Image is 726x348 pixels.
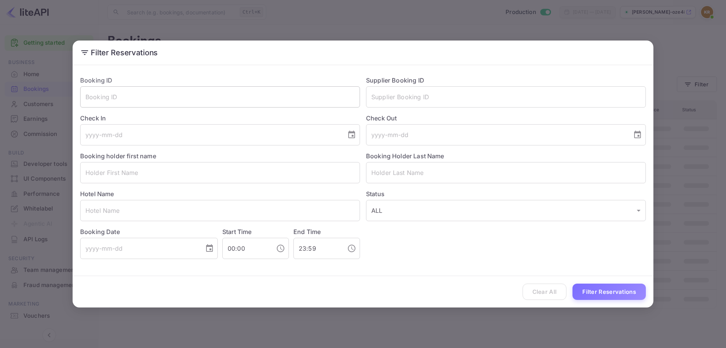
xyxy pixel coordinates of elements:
[366,200,646,221] div: ALL
[222,228,252,236] label: Start Time
[366,76,424,84] label: Supplier Booking ID
[222,238,270,259] input: hh:mm
[366,152,444,160] label: Booking Holder Last Name
[630,127,645,142] button: Choose date
[572,284,646,300] button: Filter Reservations
[80,114,360,123] label: Check In
[293,228,321,236] label: End Time
[366,114,646,123] label: Check Out
[366,124,627,145] input: yyyy-mm-dd
[80,227,218,236] label: Booking Date
[80,86,360,108] input: Booking ID
[202,241,217,256] button: Choose date
[344,241,359,256] button: Choose time, selected time is 11:59 PM
[80,238,199,259] input: yyyy-mm-dd
[366,189,646,198] label: Status
[80,76,113,84] label: Booking ID
[80,190,114,198] label: Hotel Name
[80,152,156,160] label: Booking holder first name
[73,41,653,65] h2: Filter Reservations
[293,238,341,259] input: hh:mm
[80,162,360,183] input: Holder First Name
[366,162,646,183] input: Holder Last Name
[273,241,288,256] button: Choose time, selected time is 12:00 AM
[80,124,341,145] input: yyyy-mm-dd
[344,127,359,142] button: Choose date
[80,200,360,221] input: Hotel Name
[366,86,646,108] input: Supplier Booking ID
